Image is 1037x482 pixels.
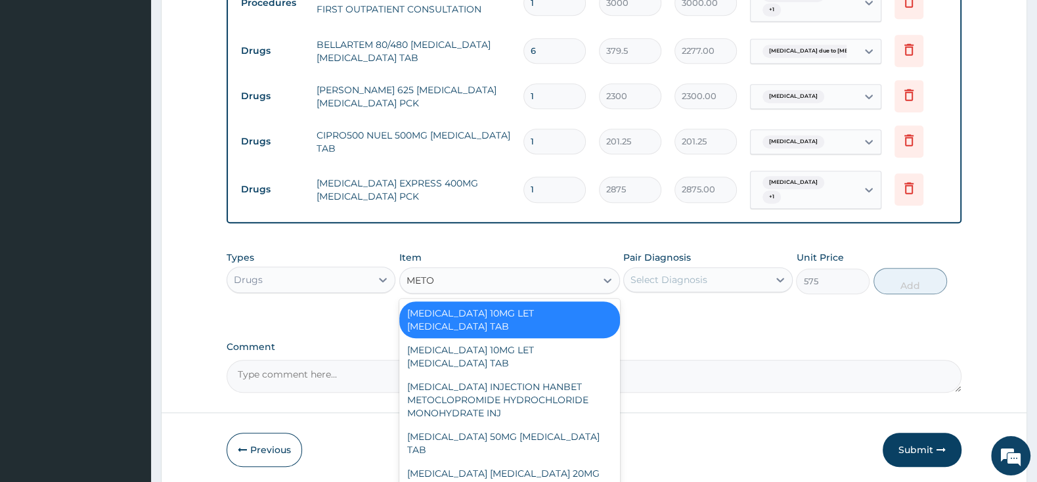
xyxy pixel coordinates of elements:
[762,90,824,103] span: [MEDICAL_DATA]
[227,433,302,467] button: Previous
[234,177,310,202] td: Drugs
[234,84,310,108] td: Drugs
[630,273,707,286] div: Select Diagnosis
[873,268,947,294] button: Add
[796,251,843,264] label: Unit Price
[623,251,691,264] label: Pair Diagnosis
[68,74,221,91] div: Chat with us now
[227,341,961,353] label: Comment
[76,152,181,285] span: We're online!
[399,338,620,375] div: [MEDICAL_DATA] 10MG LET [MEDICAL_DATA] TAB
[310,32,517,71] td: BELLARTEM 80/480 [MEDICAL_DATA] [MEDICAL_DATA] TAB
[234,39,310,63] td: Drugs
[399,375,620,425] div: [MEDICAL_DATA] INJECTION HANBET METOCLOPROMIDE HYDROCHLORIDE MONOHYDRATE INJ
[310,122,517,162] td: CIPRO500 NUEL 500MG [MEDICAL_DATA] TAB
[762,3,781,16] span: + 1
[234,273,263,286] div: Drugs
[227,252,254,263] label: Types
[215,7,247,38] div: Minimize live chat window
[24,66,53,99] img: d_794563401_company_1708531726252_794563401
[310,170,517,209] td: [MEDICAL_DATA] EXPRESS 400MG [MEDICAL_DATA] PCK
[399,425,620,462] div: [MEDICAL_DATA] 50MG [MEDICAL_DATA] TAB
[310,77,517,116] td: [PERSON_NAME] 625 [MEDICAL_DATA] [MEDICAL_DATA] PCK
[762,45,908,58] span: [MEDICAL_DATA] due to [MEDICAL_DATA] falc...
[399,251,422,264] label: Item
[762,190,781,204] span: + 1
[399,301,620,338] div: [MEDICAL_DATA] 10MG LET [MEDICAL_DATA] TAB
[7,333,250,379] textarea: Type your message and hit 'Enter'
[883,433,961,467] button: Submit
[762,176,824,189] span: [MEDICAL_DATA]
[762,135,824,148] span: [MEDICAL_DATA]
[234,129,310,154] td: Drugs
